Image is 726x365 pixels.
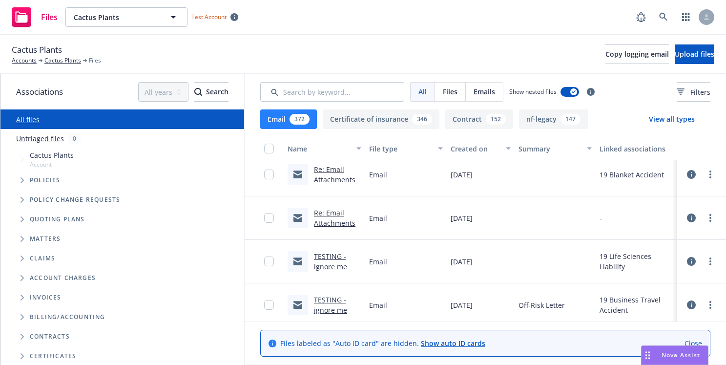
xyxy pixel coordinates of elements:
[509,87,557,96] span: Show nested files
[30,216,85,222] span: Quoting plans
[631,7,651,27] a: Report a Bug
[451,213,473,223] span: [DATE]
[705,299,716,311] a: more
[451,257,473,267] span: [DATE]
[451,300,473,310] span: [DATE]
[705,256,716,267] a: more
[705,169,716,180] a: more
[519,109,588,129] button: nf-legacy
[369,213,387,223] span: Email
[675,49,714,59] span: Upload files
[690,87,710,97] span: Filters
[260,109,317,129] button: Email
[30,256,55,261] span: Claims
[369,300,387,310] span: Email
[412,114,432,125] div: 346
[369,257,387,267] span: Email
[421,339,485,348] a: Show auto ID cards
[30,353,76,359] span: Certificates
[12,56,37,65] a: Accounts
[677,87,710,97] span: Filters
[418,86,427,97] span: All
[474,86,495,97] span: Emails
[30,197,120,203] span: Policy change requests
[314,295,347,315] a: TESTING - ignore me
[30,295,62,301] span: Invoices
[194,88,202,96] svg: Search
[314,165,355,184] a: Re: Email Attachments
[369,170,387,180] span: Email
[44,56,81,65] a: Cactus Plants
[633,109,710,129] button: View all types
[30,236,61,242] span: Matters
[685,338,702,348] a: Close
[8,3,62,31] a: Files
[16,115,40,124] a: All files
[662,351,700,359] span: Nova Assist
[600,144,673,154] div: Linked associations
[515,137,596,160] button: Summary
[74,12,158,22] span: Cactus Plants
[369,144,432,154] div: File type
[486,114,506,125] div: 152
[264,170,274,179] input: Toggle Row Selected
[451,144,500,154] div: Created on
[705,212,716,224] a: more
[65,7,187,27] button: Cactus Plants
[187,12,242,22] span: Test Account
[443,86,457,97] span: Files
[41,13,58,21] span: Files
[264,257,274,266] input: Toggle Row Selected
[30,150,74,160] span: Cactus Plants
[12,43,62,56] span: Cactus Plants
[675,44,714,64] button: Upload files
[560,114,581,125] div: 147
[447,137,515,160] button: Created on
[600,170,664,180] div: 19 Blanket Accident
[641,345,708,365] button: Nova Assist
[264,144,274,153] input: Select all
[451,170,473,180] span: [DATE]
[30,160,74,169] span: Account
[605,44,669,64] button: Copy logging email
[89,56,101,65] span: Files
[0,148,244,307] div: Tree Example
[323,109,439,129] button: Certificate of insurance
[288,144,351,154] div: Name
[445,109,513,129] button: Contract
[314,252,347,271] a: TESTING - ignore me
[30,275,96,281] span: Account charges
[260,82,404,102] input: Search by keyword...
[314,208,355,228] a: Re: Email Attachments
[600,213,602,223] div: -
[264,213,274,223] input: Toggle Row Selected
[596,137,677,160] button: Linked associations
[605,49,669,59] span: Copy logging email
[30,314,105,320] span: Billing/Accounting
[280,338,485,348] span: Files labeled as "Auto ID card" are hidden.
[365,137,447,160] button: File type
[676,7,696,27] a: Switch app
[30,334,70,340] span: Contracts
[284,137,365,160] button: Name
[191,13,227,21] span: Test Account
[600,295,673,315] div: 19 Business Travel Accident
[519,144,581,154] div: Summary
[642,346,654,365] div: Drag to move
[30,177,61,183] span: Policies
[16,86,63,98] span: Associations
[600,251,673,272] div: 19 Life Sciences Liability
[194,83,228,101] div: Search
[654,7,673,27] a: Search
[290,114,310,125] div: 372
[264,300,274,310] input: Toggle Row Selected
[677,82,710,102] button: Filters
[194,82,228,102] button: SearchSearch
[68,133,81,144] div: 0
[16,133,64,144] a: Untriaged files
[519,300,565,310] span: Off-Risk Letter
